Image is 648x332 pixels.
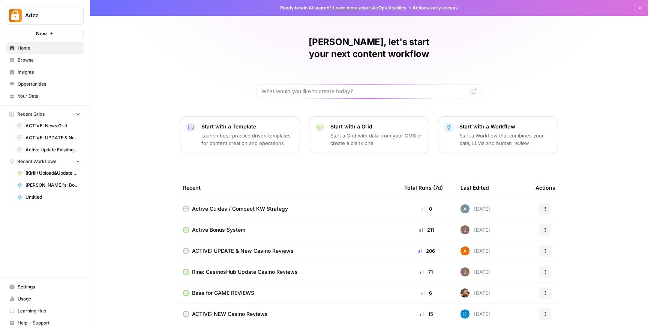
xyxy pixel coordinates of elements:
span: ACTIVE: News Grid [25,122,80,129]
a: Settings [6,281,84,293]
span: Actions early access [412,5,458,11]
span: (Kirill) Upload&Update Casino Review (REAL sites) [25,170,80,177]
span: ACTIVE: UPDATE & New Casino Reviews [192,247,294,255]
span: Rina: CasinosHub Update Casino Reviews [192,268,298,276]
p: Launch best-practice driven templates for content creation and operations [201,132,294,147]
a: Active Guides / Compact KW Strategy [183,205,392,213]
span: Recent Workflows [17,158,56,165]
p: Start with a Grid [330,123,423,130]
img: qk6vosqy2sb4ovvtvs3gguwethpi [460,267,469,276]
a: Browse [6,54,84,66]
div: [DATE] [460,309,490,318]
span: [PERSON_NAME]'s: Bonuses Search [25,182,80,189]
span: Home [18,45,80,51]
span: Active Bonus System [192,226,245,234]
p: Start with a Template [201,123,294,130]
span: Usage [18,296,80,302]
a: Active Update Existing Post [14,144,84,156]
div: [DATE] [460,288,490,297]
a: Usage [6,293,84,305]
img: nwfydx8388vtdjnj28izaazbsiv8 [460,288,469,297]
div: [DATE] [460,204,490,213]
a: [PERSON_NAME]'s: Bonuses Search [14,179,84,191]
div: 6 [404,289,448,297]
a: ACTIVE: News Grid [14,120,84,132]
a: Opportunities [6,78,84,90]
div: Recent [183,177,392,198]
div: 15 [404,310,448,318]
img: iwdyqet48crsyhqvxhgywfzfcsin [460,309,469,318]
button: New [6,28,84,39]
input: What would you like to create today? [261,88,468,95]
span: Active Guides / Compact KW Strategy [192,205,288,213]
button: Recent Workflows [6,156,84,167]
a: ACTIVE: UPDATE & New Casino Reviews [183,247,392,255]
span: Opportunities [18,81,80,88]
button: Workspace: Adzz [6,6,84,25]
a: ACTIVE: NEW Casino Reviews [183,310,392,318]
button: Recent Grids [6,109,84,120]
a: (Kirill) Upload&Update Casino Review (REAL sites) [14,167,84,179]
span: Settings [18,284,80,290]
a: Rina: CasinosHub Update Casino Reviews [183,268,392,276]
p: Start a Workflow that combines your data, LLMs and human review [459,132,552,147]
div: Last Edited [460,177,489,198]
a: Learning Hub [6,305,84,317]
a: Home [6,42,84,54]
a: Learn more [333,5,358,11]
img: 1uqwqwywk0hvkeqipwlzjk5gjbnq [460,246,469,255]
span: Base for GAME REVIEWS [192,289,254,297]
span: Untitled [25,194,80,201]
span: Browse [18,57,80,63]
button: Start with a WorkflowStart a Workflow that combines your data, LLMs and human review [438,116,558,153]
div: Total Runs (7d) [404,177,443,198]
span: Help + Support [18,320,80,326]
span: ACTIVE: UPDATE & New Casino Reviews [25,134,80,141]
div: 206 [404,247,448,255]
span: Your Data [18,93,80,100]
span: Active Update Existing Post [25,146,80,153]
div: Actions [535,177,555,198]
span: Recent Grids [17,111,45,118]
div: 211 [404,226,448,234]
h1: [PERSON_NAME], let's start your next content workflow [256,36,481,60]
img: spdl5mgdtlnfuebrp5d83uw92e8p [460,204,469,213]
a: Base for GAME REVIEWS [183,289,392,297]
span: New [36,30,47,37]
span: Insights [18,69,80,75]
a: Untitled [14,191,84,203]
img: qk6vosqy2sb4ovvtvs3gguwethpi [460,225,469,234]
div: 0 [404,205,448,213]
div: [DATE] [460,225,490,234]
button: Help + Support [6,317,84,329]
a: Insights [6,66,84,78]
button: Start with a GridStart a Grid with data from your CMS or create a blank one [309,116,429,153]
p: Start a Grid with data from your CMS or create a blank one [330,132,423,147]
p: Start with a Workflow [459,123,552,130]
a: ACTIVE: UPDATE & New Casino Reviews [14,132,84,144]
div: [DATE] [460,267,490,276]
img: Adzz Logo [9,9,22,22]
button: Start with a TemplateLaunch best-practice driven templates for content creation and operations [180,116,300,153]
span: Learning Hub [18,308,80,314]
span: Adzz [25,12,70,19]
a: Your Data [6,90,84,102]
span: ACTIVE: NEW Casino Reviews [192,310,268,318]
div: 71 [404,268,448,276]
a: Active Bonus System [183,226,392,234]
span: Ready to win AI search? about AirOps Visibility [280,5,406,11]
div: [DATE] [460,246,490,255]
